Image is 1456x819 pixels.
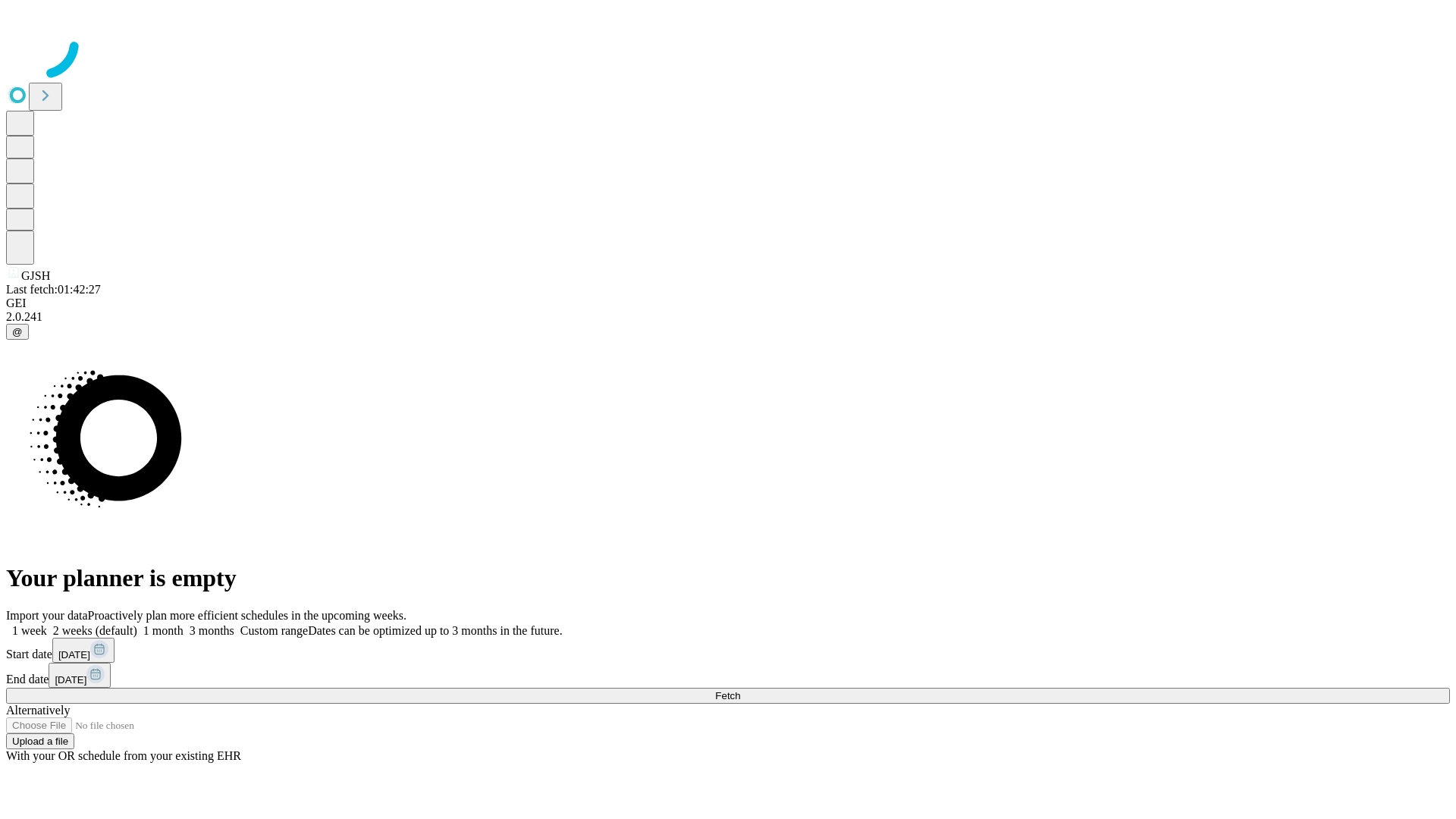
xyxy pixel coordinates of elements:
[6,638,1450,663] div: Start date
[6,324,29,340] button: @
[12,624,47,637] span: 1 week
[52,638,115,663] button: [DATE]
[143,624,184,637] span: 1 month
[6,749,241,762] span: With your OR schedule from your existing EHR
[88,609,406,622] span: Proactively plan more efficient schedules in the upcoming weeks.
[6,310,1450,324] div: 2.0.241
[53,624,137,637] span: 2 weeks (default)
[308,624,562,637] span: Dates can be optimized up to 3 months in the future.
[240,624,308,637] span: Custom range
[58,649,90,661] span: [DATE]
[6,297,1450,310] div: GEI
[6,688,1450,704] button: Fetch
[6,283,101,296] span: Last fetch: 01:42:27
[21,269,50,282] span: GJSH
[6,733,74,749] button: Upload a file
[6,609,88,622] span: Import your data
[49,663,111,688] button: [DATE]
[190,624,234,637] span: 3 months
[12,326,23,337] span: @
[715,690,740,701] span: Fetch
[6,663,1450,688] div: End date
[6,704,70,717] span: Alternatively
[55,674,86,686] span: [DATE]
[6,564,1450,592] h1: Your planner is empty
